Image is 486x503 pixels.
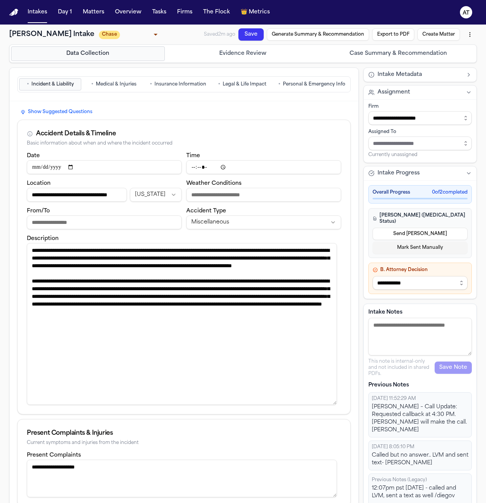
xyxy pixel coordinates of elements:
[211,78,273,90] button: Go to Legal & Life Impact
[372,444,468,450] div: [DATE] 8:05:10 PM
[19,78,81,90] button: Go to Incident & Liability
[368,318,472,355] textarea: Intake notes
[27,208,50,214] label: From/To
[96,81,136,87] span: Medical & Injuries
[91,81,94,88] span: •
[25,5,50,19] button: Intakes
[27,452,81,458] label: Present Complaints
[373,189,410,196] span: Overall Progress
[99,31,120,39] span: Chase
[27,429,341,438] div: Present Complaints & Injuries
[373,228,468,240] button: Send [PERSON_NAME]
[223,81,266,87] span: Legal & Life Impact
[27,460,337,497] textarea: Present complaints
[218,81,220,88] span: •
[364,68,476,82] button: Intake Metadata
[238,28,264,41] button: Save
[166,46,320,61] button: Go to Evidence Review step
[27,181,51,186] label: Location
[27,81,29,88] span: •
[372,28,414,41] button: Export to PDF
[275,78,349,90] button: Go to Personal & Emergency Info
[373,242,468,254] button: Mark Sent Manually
[463,28,477,41] button: More actions
[364,85,476,99] button: Assignment
[186,188,341,202] input: Weather conditions
[372,477,468,483] div: Previous Notes (Legacy)
[368,111,472,125] input: Select firm
[204,32,235,37] span: Saved 2m ago
[378,71,422,79] span: Intake Metadata
[368,129,472,135] div: Assigned To
[368,381,472,389] p: Previous Notes
[27,141,341,146] div: Basic information about when and where the incident occurred
[9,9,18,16] img: Finch Logo
[9,9,18,16] a: Home
[149,5,169,19] button: Tasks
[27,215,182,229] input: From/To destination
[364,166,476,180] button: Intake Progress
[80,5,107,19] button: Matters
[373,267,468,273] h4: B. Attorney Decision
[368,152,417,158] span: Currently unassigned
[11,46,475,61] nav: Intake steps
[368,309,472,316] label: Intake Notes
[186,181,241,186] label: Weather Conditions
[150,81,152,88] span: •
[27,188,127,202] input: Incident location
[27,440,341,446] div: Current symptoms and injuries from the incident
[186,153,200,159] label: Time
[27,153,40,159] label: Date
[378,169,420,177] span: Intake Progress
[238,5,273,19] button: crownMetrics
[368,104,472,110] div: Firm
[17,107,95,117] button: Show Suggested Questions
[283,81,345,87] span: Personal & Emergency Info
[99,29,160,40] div: Update intake status
[278,81,281,88] span: •
[200,5,233,19] button: The Flock
[372,403,468,434] div: [PERSON_NAME] – Call Update: Requested callback at 4:30 PM. [PERSON_NAME] will make the call. [PE...
[372,396,468,402] div: [DATE] 11:52:29 AM
[368,358,435,377] p: This note is internal-only and not included in shared PDFs.
[267,28,369,41] button: Generate Summary & Recommendation
[27,236,59,242] label: Description
[83,78,145,90] button: Go to Medical & Injuries
[321,46,475,61] button: Go to Case Summary & Recommendation step
[368,136,472,150] input: Assign to staff member
[378,89,410,96] span: Assignment
[154,81,206,87] span: Insurance Information
[31,81,74,87] span: Incident & Liability
[146,78,210,90] button: Go to Insurance Information
[373,212,468,225] h4: [PERSON_NAME] ([MEDICAL_DATA] Status)
[27,160,182,174] input: Incident date
[432,189,468,196] span: 0 of 2 completed
[11,46,165,61] button: Go to Data Collection step
[130,188,182,202] button: Incident state
[417,28,460,41] button: Create Matter
[27,243,337,405] textarea: Incident description
[112,5,144,19] button: Overview
[36,129,116,138] div: Accident Details & Timeline
[186,208,226,214] label: Accident Type
[9,29,94,40] h1: [PERSON_NAME] Intake
[186,160,341,174] input: Incident time
[55,5,75,19] button: Day 1
[372,452,468,467] div: Called but no answer.. LVM and sent text- [PERSON_NAME]
[174,5,195,19] button: Firms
